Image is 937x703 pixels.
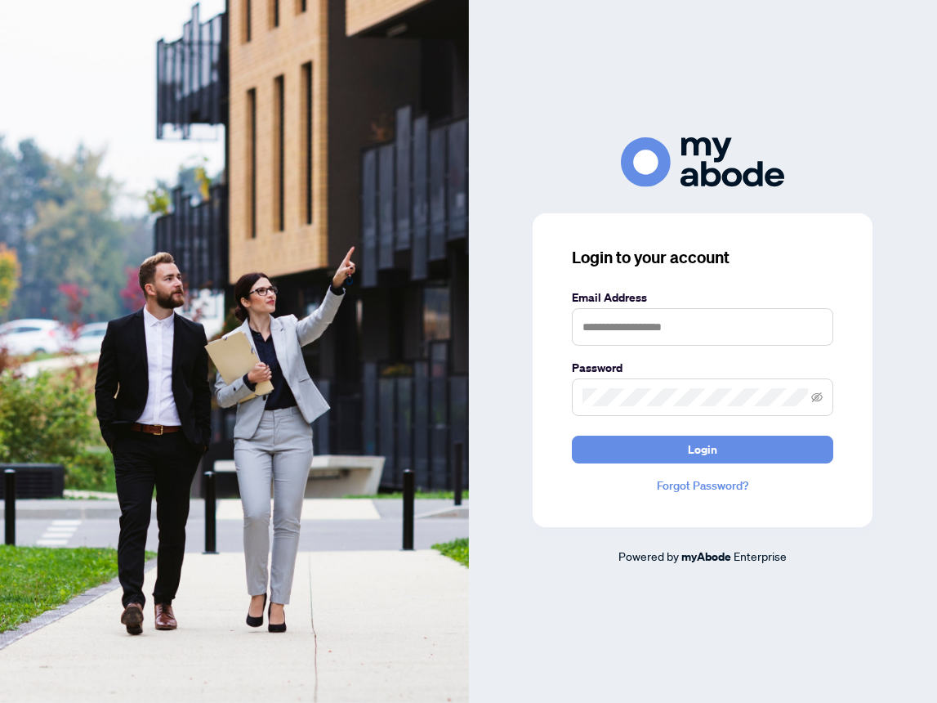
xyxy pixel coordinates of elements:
span: Enterprise [734,549,787,563]
span: Powered by [618,549,679,563]
h3: Login to your account [572,246,833,269]
label: Email Address [572,289,833,307]
label: Password [572,359,833,377]
span: eye-invisible [811,392,823,403]
a: myAbode [681,548,731,566]
button: Login [572,436,833,463]
a: Forgot Password? [572,477,833,495]
img: ma-logo [621,137,784,187]
span: Login [688,437,717,463]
